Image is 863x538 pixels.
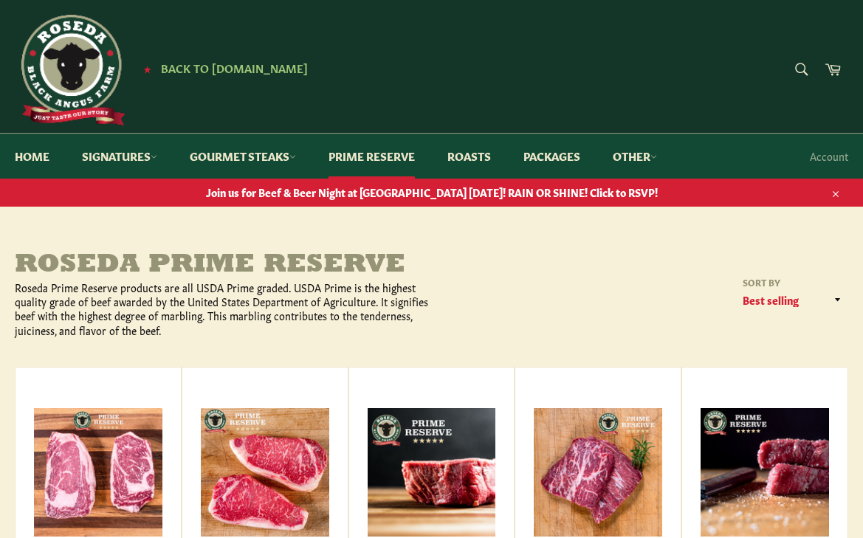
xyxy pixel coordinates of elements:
[534,408,662,537] img: Prime Reserve Flat Iron Steak
[509,134,595,179] a: Packages
[802,134,856,178] a: Account
[368,408,496,537] img: Prime Reserve Filet Mignon
[701,408,829,537] img: Prime Reserve Sirloin
[161,60,308,75] span: Back to [DOMAIN_NAME]
[15,15,126,125] img: Roseda Beef
[314,134,430,179] a: Prime Reserve
[15,251,432,280] h1: Roseda Prime Reserve
[598,134,672,179] a: Other
[175,134,311,179] a: Gourmet Steaks
[67,134,172,179] a: Signatures
[201,408,329,537] img: Prime Reserve New York Strip
[433,134,506,179] a: Roasts
[136,63,308,75] a: ★ Back to [DOMAIN_NAME]
[737,276,848,289] label: Sort by
[15,280,432,337] p: Roseda Prime Reserve products are all USDA Prime graded. USDA Prime is the highest quality grade ...
[143,63,151,75] span: ★
[34,408,162,537] img: Prime Reserve Ribeye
